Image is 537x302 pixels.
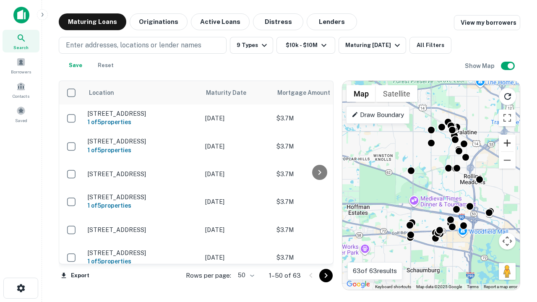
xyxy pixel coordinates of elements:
p: [DATE] [205,225,268,234]
p: [DATE] [205,253,268,262]
p: 1–50 of 63 [269,271,301,281]
th: Mortgage Amount [272,81,365,104]
a: Contacts [3,78,39,101]
p: $3.7M [276,114,360,123]
p: $3.7M [276,169,360,179]
iframe: Chat Widget [495,208,537,248]
img: Google [344,279,372,290]
button: Go to next page [319,269,333,282]
h6: 1 of 5 properties [88,117,197,127]
p: Draw Boundary [352,110,404,120]
span: Borrowers [11,68,31,75]
th: Location [83,81,201,104]
button: Save your search to get updates of matches that match your search criteria. [62,57,89,74]
a: Borrowers [3,54,39,77]
h6: 1 of 5 properties [88,257,197,266]
a: View my borrowers [454,15,520,30]
h6: Show Map [465,61,496,70]
p: [STREET_ADDRESS] [88,110,197,117]
button: Show street map [347,85,376,102]
th: Maturity Date [201,81,272,104]
span: Saved [15,117,27,124]
button: Enter addresses, locations or lender names [59,37,227,54]
span: Location [89,88,114,98]
button: Active Loans [191,13,250,30]
button: Reload search area [499,88,516,105]
p: $3.7M [276,142,360,151]
button: Zoom out [499,152,516,169]
a: Terms (opens in new tab) [467,284,479,289]
p: [STREET_ADDRESS] [88,249,197,257]
button: Drag Pegman onto the map to open Street View [499,263,516,280]
p: [DATE] [205,197,268,206]
img: capitalize-icon.png [13,7,29,23]
button: Keyboard shortcuts [375,284,411,290]
p: [DATE] [205,169,268,179]
p: $3.7M [276,253,360,262]
a: Search [3,30,39,52]
p: [STREET_ADDRESS] [88,170,197,178]
span: Contacts [13,93,29,99]
div: 0 0 [342,81,520,290]
span: Search [13,44,29,51]
p: $3.7M [276,197,360,206]
button: Export [59,269,91,282]
button: Show satellite imagery [376,85,417,102]
p: Enter addresses, locations or lender names [66,40,201,50]
span: Mortgage Amount [277,88,341,98]
button: Maturing [DATE] [339,37,406,54]
button: Zoom in [499,135,516,151]
button: Originations [130,13,188,30]
p: [STREET_ADDRESS] [88,193,197,201]
button: Distress [253,13,303,30]
p: $3.7M [276,225,360,234]
span: Map data ©2025 Google [416,284,462,289]
button: Reset [92,57,119,74]
p: [STREET_ADDRESS] [88,226,197,234]
p: 63 of 63 results [353,266,397,276]
button: 9 Types [230,37,273,54]
h6: 1 of 5 properties [88,146,197,155]
button: Toggle fullscreen view [499,109,516,126]
p: [STREET_ADDRESS] [88,138,197,145]
div: Maturing [DATE] [345,40,402,50]
p: [DATE] [205,142,268,151]
div: 50 [235,269,255,281]
button: All Filters [409,37,451,54]
a: Report a map error [484,284,517,289]
a: Saved [3,103,39,125]
button: Maturing Loans [59,13,126,30]
span: Maturity Date [206,88,257,98]
p: [DATE] [205,114,268,123]
button: $10k - $10M [276,37,335,54]
button: Lenders [307,13,357,30]
h6: 1 of 5 properties [88,201,197,210]
p: Rows per page: [186,271,231,281]
a: Open this area in Google Maps (opens a new window) [344,279,372,290]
